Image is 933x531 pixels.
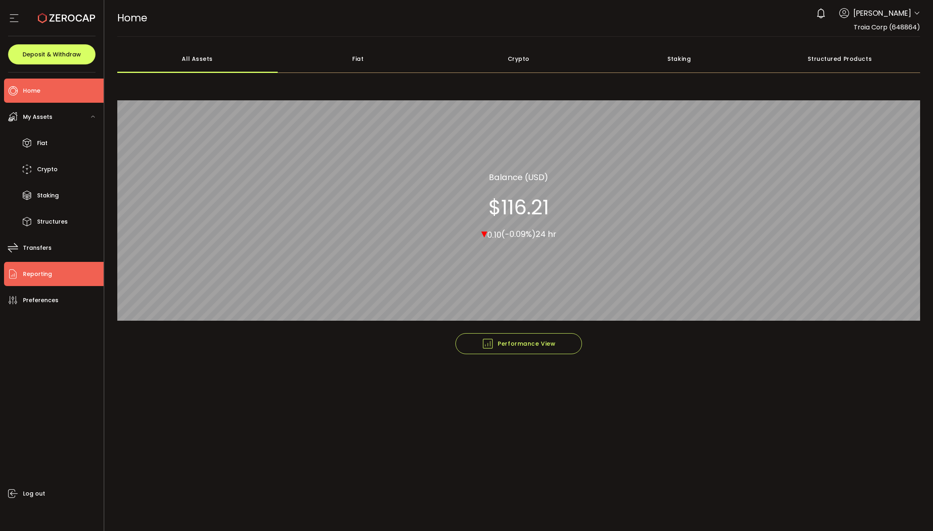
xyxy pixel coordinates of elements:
span: Home [117,11,147,25]
div: All Assets [117,45,278,73]
section: $116.21 [488,195,549,219]
span: [PERSON_NAME] [853,8,911,19]
span: ▾ [481,224,487,242]
span: My Assets [23,111,52,123]
span: Preferences [23,295,58,306]
div: Crypto [438,45,599,73]
span: (-0.09%) [501,228,536,240]
span: 24 hr [536,228,556,240]
span: Home [23,85,40,97]
div: Fiat [278,45,438,73]
span: Log out [23,488,45,500]
span: Reporting [23,268,52,280]
span: Crypto [37,164,58,175]
span: Staking [37,190,59,201]
span: Troia Corp (648864) [854,23,920,32]
span: 0.10 [487,229,501,240]
span: Deposit & Withdraw [23,52,81,57]
div: Staking [599,45,760,73]
span: Structures [37,216,68,228]
button: Deposit & Withdraw [8,44,96,64]
span: Transfers [23,242,52,254]
section: Balance (USD) [489,171,548,183]
iframe: Chat Widget [893,492,933,531]
button: Performance View [455,333,582,354]
span: Fiat [37,137,48,149]
div: Structured Products [760,45,921,73]
span: Performance View [482,338,555,350]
